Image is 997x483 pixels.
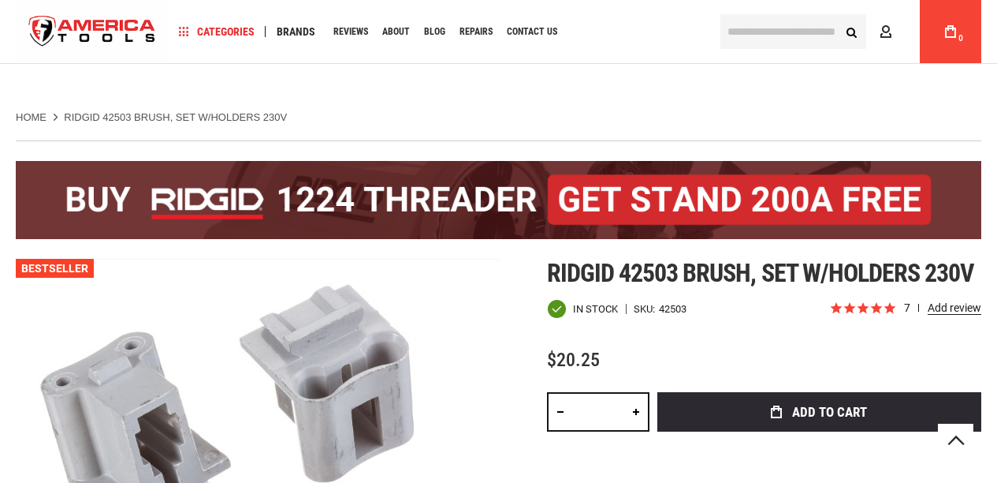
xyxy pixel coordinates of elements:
span: About [382,27,410,36]
div: Availability [547,299,618,319]
a: Home [16,110,47,125]
span: Repairs [459,27,493,36]
a: Contact Us [500,21,564,43]
a: Brands [270,21,322,43]
strong: SKU [634,304,659,314]
span: 7 reviews [904,301,981,314]
a: store logo [16,2,169,62]
span: Brands [277,26,315,37]
span: Blog [424,27,445,36]
span: $20.25 [547,349,600,371]
img: BOGO: Buy the RIDGID® 1224 Threader (26092), get the 92467 200A Stand FREE! [16,161,981,239]
a: About [375,21,417,43]
iframe: Secure express checkout frame [654,436,984,482]
span: Ridgid 42503 brush, set w/holders 230v [547,258,975,288]
span: 0 [958,34,963,43]
strong: RIDGID 42503 BRUSH, SET W/HOLDERS 230V [64,111,287,123]
a: Categories [172,21,262,43]
a: Reviews [326,21,375,43]
span: Reviews [333,27,368,36]
a: Blog [417,21,452,43]
div: 42503 [659,304,686,314]
button: Search [836,17,866,47]
span: Contact Us [507,27,557,36]
a: Repairs [452,21,500,43]
span: Categories [179,26,255,37]
button: Add to Cart [657,392,981,432]
img: America Tools [16,2,169,62]
span: Rated 5.0 out of 5 stars 7 reviews [829,300,981,317]
span: In stock [573,304,618,314]
span: Add to Cart [792,406,867,419]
